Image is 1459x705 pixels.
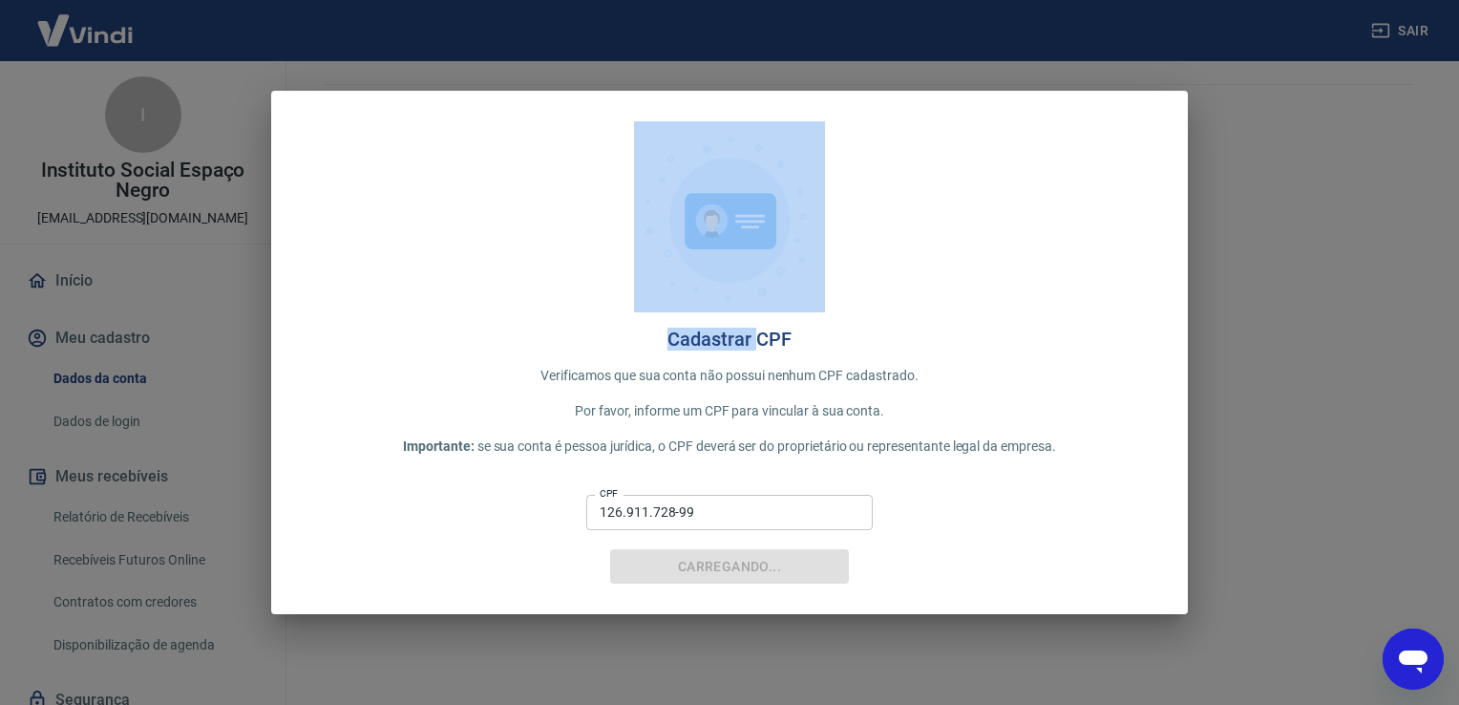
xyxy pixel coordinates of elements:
p: Por favor, informe um CPF para vincular à sua conta. [302,401,1157,421]
label: CPF [600,486,618,501]
h4: Cadastrar CPF [302,328,1157,351]
p: se sua conta é pessoa jurídica, o CPF deverá ser do proprietário ou representante legal da empresa. [302,437,1157,457]
p: Verificamos que sua conta não possui nenhum CPF cadastrado. [302,366,1157,386]
span: Importante: [403,438,474,454]
img: cpf.717f05c5be8aae91fe8f.png [634,121,825,312]
iframe: Botão para abrir a janela de mensagens, conversa em andamento [1383,629,1444,690]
